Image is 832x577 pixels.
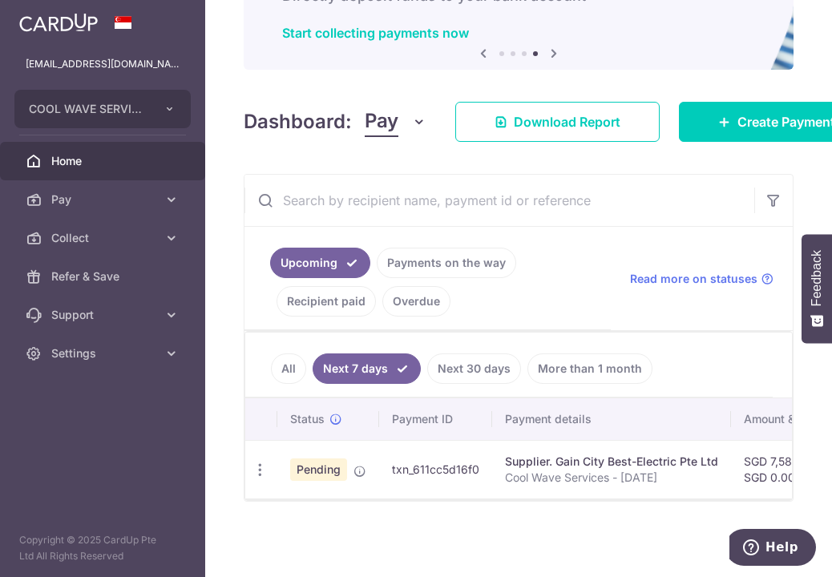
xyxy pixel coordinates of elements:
button: Feedback - Show survey [802,234,832,343]
p: Cool Wave Services - [DATE] [505,470,718,486]
a: Next 7 days [313,353,421,384]
span: Home [51,153,157,169]
td: txn_611cc5d16f0 [379,440,492,498]
div: Supplier. Gain City Best-Electric Pte Ltd [505,454,718,470]
span: Download Report [514,112,620,131]
span: Pay [365,107,398,137]
a: Payments on the way [377,248,516,278]
a: Recipient paid [277,286,376,317]
span: Settings [51,345,157,361]
button: Pay [365,107,426,137]
span: Read more on statuses [630,271,757,287]
a: Upcoming [270,248,370,278]
th: Payment details [492,398,731,440]
button: COOL WAVE SERVICES [14,90,191,128]
p: [EMAIL_ADDRESS][DOMAIN_NAME] [26,56,180,72]
a: Download Report [455,102,660,142]
span: Amount & GST [744,411,821,427]
span: Refer & Save [51,268,157,284]
span: Support [51,307,157,323]
span: Pay [51,192,157,208]
a: Next 30 days [427,353,521,384]
a: Overdue [382,286,450,317]
a: Read more on statuses [630,271,773,287]
a: Start collecting payments now [282,25,469,41]
img: CardUp [19,13,98,32]
input: Search by recipient name, payment id or reference [244,175,754,226]
th: Payment ID [379,398,492,440]
a: All [271,353,306,384]
span: Feedback [810,250,824,306]
iframe: Opens a widget where you can find more information [729,529,816,569]
span: Status [290,411,325,427]
a: More than 1 month [527,353,652,384]
h4: Dashboard: [244,107,352,136]
span: Collect [51,230,157,246]
span: COOL WAVE SERVICES [29,101,147,117]
span: Pending [290,458,347,481]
